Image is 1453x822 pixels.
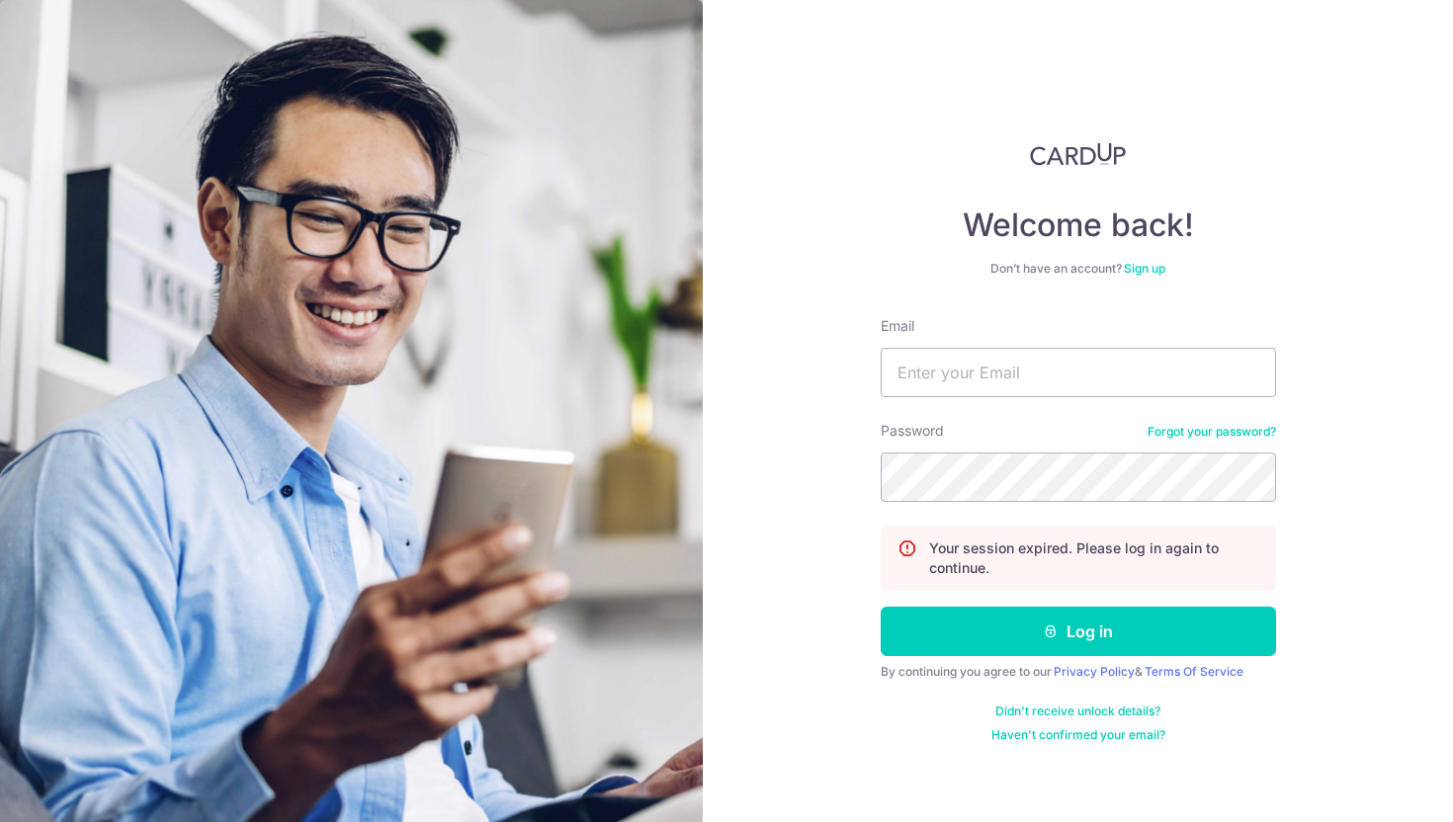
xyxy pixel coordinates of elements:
[1054,664,1135,679] a: Privacy Policy
[991,727,1165,743] a: Haven't confirmed your email?
[881,421,944,441] label: Password
[1124,261,1165,276] a: Sign up
[1030,142,1127,166] img: CardUp Logo
[881,261,1276,277] div: Don’t have an account?
[881,205,1276,245] h4: Welcome back!
[881,348,1276,397] input: Enter your Email
[995,703,1160,719] a: Didn't receive unlock details?
[881,664,1276,680] div: By continuing you agree to our &
[881,607,1276,656] button: Log in
[1148,424,1276,440] a: Forgot your password?
[929,538,1259,578] p: Your session expired. Please log in again to continue.
[1145,664,1243,679] a: Terms Of Service
[881,316,914,336] label: Email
